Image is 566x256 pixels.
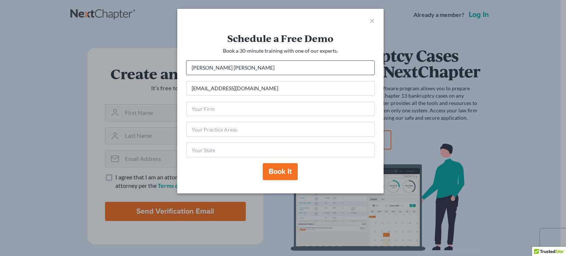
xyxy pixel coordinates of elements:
[186,122,375,137] input: Your Practice Areas
[186,47,375,55] p: Book a 30-minute training with one of our experts.
[186,143,375,157] input: Your State
[370,16,375,25] button: close
[186,32,375,44] h3: Schedule a Free Demo
[186,102,375,116] input: Your Firm
[186,60,375,75] input: Your Name
[263,163,298,180] button: Book it
[370,15,375,26] span: ×
[186,81,375,96] input: Your Email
